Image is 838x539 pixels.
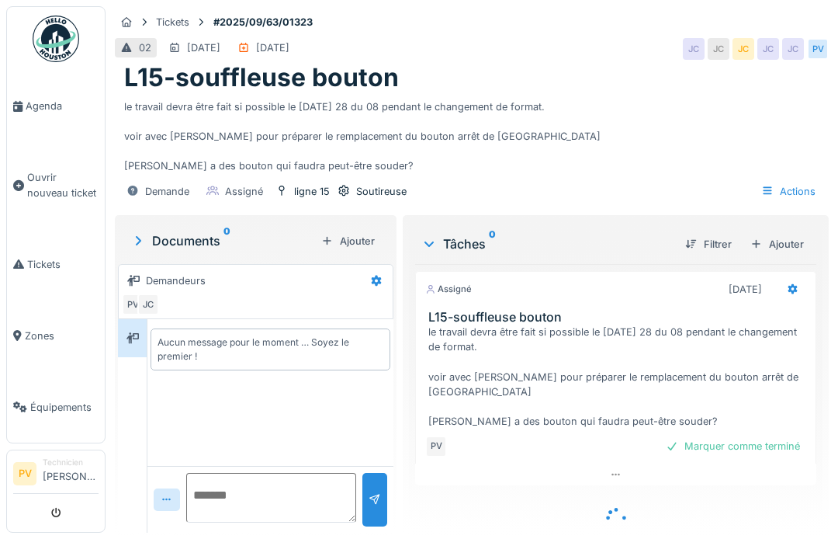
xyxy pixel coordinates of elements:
[223,231,230,250] sup: 0
[43,457,99,490] li: [PERSON_NAME]
[156,15,189,30] div: Tickets
[7,300,105,371] a: Zones
[13,462,36,485] li: PV
[428,310,809,325] h3: L15-souffleuse bouton
[207,15,319,30] strong: #2025/09/63/01323
[225,184,263,199] div: Assigné
[27,257,99,272] span: Tickets
[122,294,144,315] div: PV
[256,40,289,55] div: [DATE]
[25,329,99,343] span: Zones
[425,283,472,296] div: Assigné
[7,371,105,443] a: Équipements
[660,436,806,457] div: Marquer comme terminé
[7,228,105,300] a: Tickets
[146,273,206,288] div: Demandeurs
[315,231,381,252] div: Ajouter
[139,40,151,55] div: 02
[7,142,105,228] a: Ouvrir nouveau ticket
[26,99,99,113] span: Agenda
[187,40,220,55] div: [DATE]
[33,16,79,62] img: Badge_color-CXgf-gQk.svg
[807,38,829,60] div: PV
[145,184,189,199] div: Demande
[27,170,99,200] span: Ouvrir nouveau ticket
[130,231,315,250] div: Documents
[744,234,810,255] div: Ajouter
[757,38,779,60] div: JC
[428,325,809,429] div: le travail devra être fait si possible le [DATE] 28 du 08 pendant le changement de format. voir a...
[729,282,762,297] div: [DATE]
[425,436,447,457] div: PV
[489,235,496,253] sup: 0
[158,336,383,363] div: Aucun message pour le moment … Soyez le premier !
[124,93,819,174] div: le travail devra être fait si possible le [DATE] 28 du 08 pendant le changement de format. voir a...
[732,38,754,60] div: JC
[7,71,105,142] a: Agenda
[421,235,673,253] div: Tâches
[679,234,738,255] div: Filtrer
[754,180,822,203] div: Actions
[30,400,99,415] span: Équipements
[137,294,159,315] div: JC
[124,63,399,92] h1: L15-souffleuse bouton
[683,38,705,60] div: JC
[294,184,330,199] div: ligne 15
[782,38,804,60] div: JC
[708,38,729,60] div: JC
[43,457,99,468] div: Technicien
[356,184,407,199] div: Soutireuse
[13,457,99,494] a: PV Technicien[PERSON_NAME]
